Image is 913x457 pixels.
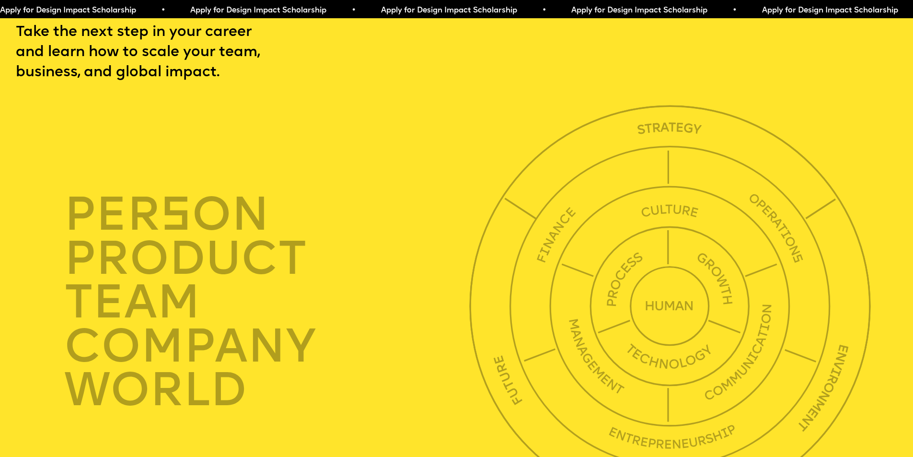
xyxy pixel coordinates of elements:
span: • [161,7,165,14]
span: • [732,7,737,14]
p: Take the next step in your career and learn how to scale your team, business, and global impact. [16,23,299,83]
div: product [64,237,475,281]
span: s [161,195,192,241]
span: • [542,7,546,14]
div: world [64,369,475,413]
div: TEAM [64,281,475,325]
div: per on [64,193,475,237]
span: • [351,7,356,14]
div: company [64,325,475,369]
